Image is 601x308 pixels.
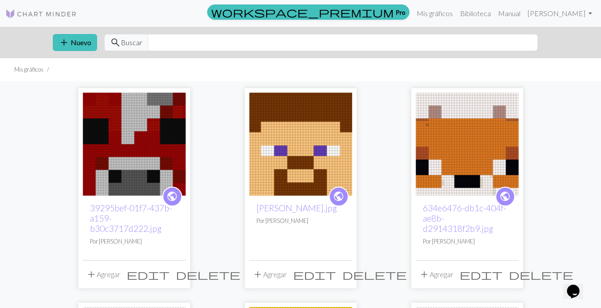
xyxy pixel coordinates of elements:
[423,237,511,246] p: Por [PERSON_NAME]
[524,4,596,22] a: [PERSON_NAME]
[430,270,453,278] font: Agregar
[59,36,69,49] span: add
[249,93,352,196] img: Steve face.jpg
[166,188,178,205] i: público
[162,187,182,206] a: público
[124,266,173,283] button: Editar
[396,8,405,17] font: Pro
[342,268,407,281] span: delete
[121,38,142,47] font: Buscar
[249,266,290,283] button: Agregar
[509,268,573,281] span: delete
[110,36,121,49] span: search
[456,4,494,22] a: Biblioteca
[127,268,170,281] span: edit
[166,189,178,203] span: public
[416,139,519,147] a: 634e6476-db1c-404f-ae8b-d2914318f2b9.jpg
[460,269,503,280] i: Editar
[494,4,524,22] a: Manual
[290,266,339,283] button: Editar
[83,266,124,283] button: Agregar
[83,139,186,147] a: 39295bef-01f7-437b-a159-b30c3717d222.jpg
[563,272,592,299] iframe: chat widget
[127,269,170,280] i: Editar
[263,270,287,278] font: Agregar
[71,38,91,47] font: Nuevo
[339,266,410,283] button: Delete
[293,269,336,280] i: Editar
[90,203,172,234] a: 39295bef-01f7-437b-a159-b30c3717d222.jpg
[499,188,511,205] i: público
[499,189,511,203] span: public
[90,237,179,246] p: Por [PERSON_NAME]
[176,268,240,281] span: delete
[14,65,43,74] li: Mis gráficos
[413,4,456,22] a: Mis gráficos
[416,93,519,196] img: 634e6476-db1c-404f-ae8b-d2914318f2b9.jpg
[211,6,394,18] span: workspace_premium
[460,268,503,281] span: edit
[83,93,186,196] img: 39295bef-01f7-437b-a159-b30c3717d222.jpg
[173,266,243,283] button: Delete
[528,9,585,17] font: [PERSON_NAME]
[252,268,263,281] span: add
[456,266,506,283] button: Editar
[207,4,409,20] a: Pro
[53,34,97,51] button: Nuevo
[86,268,97,281] span: add
[416,266,456,283] button: Agregar
[97,270,120,278] font: Agregar
[495,187,515,206] a: público
[329,187,349,206] a: público
[333,188,344,205] i: público
[333,189,344,203] span: public
[256,217,345,225] p: Por [PERSON_NAME]
[5,9,77,19] img: Logotipo
[423,203,506,234] a: 634e6476-db1c-404f-ae8b-d2914318f2b9.jpg
[293,268,336,281] span: edit
[256,203,337,213] a: [PERSON_NAME].jpg
[506,266,576,283] button: Delete
[249,139,352,147] a: Steve face.jpg
[419,268,430,281] span: add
